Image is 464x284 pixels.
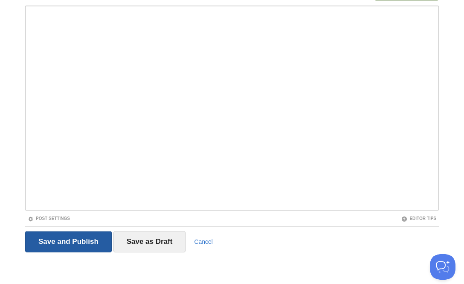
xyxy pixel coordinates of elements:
[194,238,213,245] a: Cancel
[28,216,70,221] a: Post Settings
[401,216,436,221] a: Editor Tips
[430,254,455,280] iframe: Help Scout Beacon - Open
[113,231,186,252] input: Save as Draft
[25,231,112,252] input: Save and Publish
